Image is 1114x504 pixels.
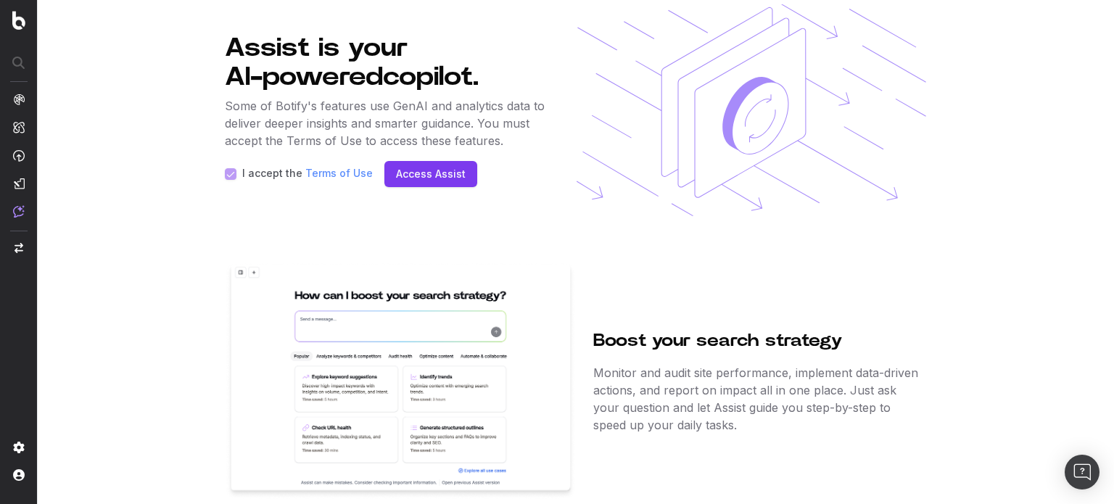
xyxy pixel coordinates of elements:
[13,178,25,189] img: Studio
[13,205,25,218] img: Assist
[384,161,477,187] button: Access Assist
[593,329,918,352] h2: Boost your search strategy
[225,64,383,90] span: AI-powered
[1065,455,1099,489] div: Open Intercom Messenger
[13,442,25,453] img: Setting
[13,121,25,133] img: Intelligence
[13,149,25,162] img: Activation
[15,243,23,253] img: Switch project
[593,364,918,434] p: Monitor and audit site performance, implement data-driven actions, and report on impact all in on...
[13,94,25,105] img: Analytics
[576,4,927,216] img: AI Empty State
[396,167,466,181] a: Access Assist
[225,33,550,91] h1: Assist is your copilot.
[242,168,373,180] label: I accept the
[225,263,576,500] img: New Conversation Home Page Screenshot
[12,11,25,30] img: Botify logo
[13,469,25,481] img: My account
[305,167,373,179] a: Terms of Use
[225,97,550,149] p: Some of Botify's features use GenAI and analytics data to deliver deeper insights and smarter gui...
